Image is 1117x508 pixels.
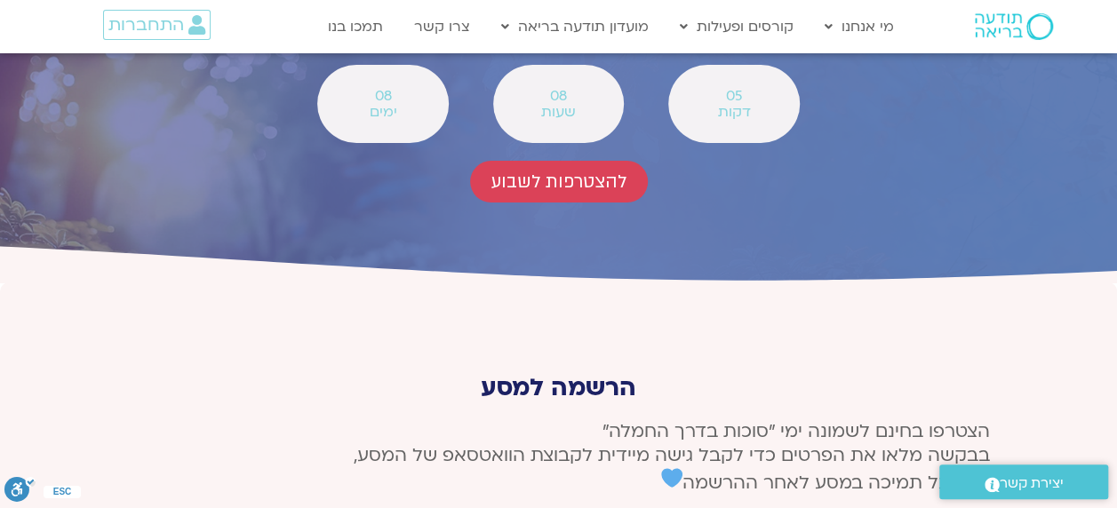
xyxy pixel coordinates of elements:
[671,10,802,44] a: קורסים ופעילות
[975,13,1053,40] img: תודעה בריאה
[340,104,425,120] span: ימים
[340,88,425,104] span: 08
[516,104,601,120] span: שעות
[939,464,1108,499] a: יצירת קשר
[816,10,903,44] a: מי אנחנו
[661,471,990,495] span: נודה על תמיכה במסע לאחר ההרשמה
[491,171,626,192] span: להצטרפות לשבוע
[691,104,776,120] span: דקות
[492,10,658,44] a: מועדון תודעה בריאה
[661,467,682,488] img: 💙
[516,88,601,104] span: 08
[691,88,776,104] span: 05
[405,10,479,44] a: צרו קשר
[1000,472,1064,496] span: יצירת קשר
[354,443,990,467] span: בבקשה מלאו את הפרטים כדי לקבל גישה מיידית לקבוצת הוואטסאפ של המסע,
[319,10,392,44] a: תמכו בנו
[128,419,990,495] p: הצטרפו בחינם לשמונה ימי ״סוכות בדרך החמלה״
[470,161,648,202] a: להצטרפות לשבוע
[128,374,990,401] p: הרשמה למסע
[103,10,211,40] a: התחברות
[108,15,184,35] span: התחברות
